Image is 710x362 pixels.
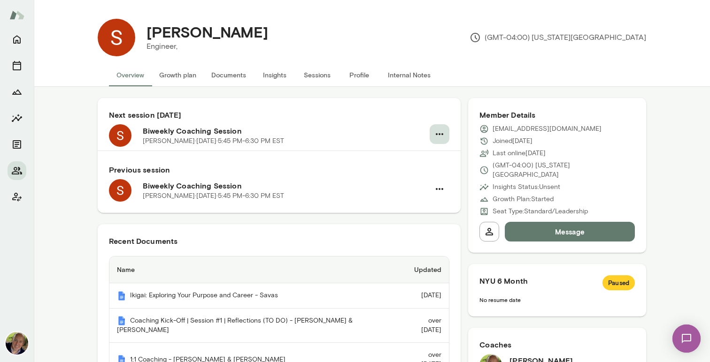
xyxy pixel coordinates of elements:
[143,191,284,201] p: [PERSON_NAME] · [DATE] · 5:45 PM-6:30 PM EST
[204,64,254,86] button: Documents
[143,136,284,146] p: [PERSON_NAME] · [DATE] · 5:45 PM-6:30 PM EST
[6,332,28,354] img: David McPherson
[479,296,521,303] span: No resume date
[479,109,635,121] h6: Member Details
[380,64,438,86] button: Internal Notes
[338,64,380,86] button: Profile
[493,161,635,180] p: (GMT-04:00) [US_STATE][GEOGRAPHIC_DATA]
[470,32,646,43] p: (GMT-04:00) [US_STATE][GEOGRAPHIC_DATA]
[147,41,268,52] p: Engineer,
[399,256,449,283] th: Updated
[8,56,26,75] button: Sessions
[493,136,532,146] p: Joined [DATE]
[493,149,546,158] p: Last online [DATE]
[98,19,135,56] img: Savas Konstadinidis
[8,83,26,101] button: Growth Plan
[399,283,449,309] td: [DATE]
[109,309,399,343] th: Coaching Kick-Off | Session #1 | Reflections (TO DO) - [PERSON_NAME] & [PERSON_NAME]
[109,164,449,175] h6: Previous session
[8,161,26,180] button: Members
[117,316,126,325] img: Mento
[8,188,26,206] button: Client app
[143,180,430,191] h6: Biweekly Coaching Session
[147,23,268,41] h4: [PERSON_NAME]
[479,339,635,350] h6: Coaches
[143,125,430,136] h6: Biweekly Coaching Session
[8,135,26,154] button: Documents
[602,279,635,288] span: Paused
[493,182,560,192] p: Insights Status: Unsent
[109,109,449,121] h6: Next session [DATE]
[152,64,204,86] button: Growth plan
[493,207,588,216] p: Seat Type: Standard/Leadership
[8,30,26,49] button: Home
[493,195,554,204] p: Growth Plan: Started
[479,275,635,290] h6: NYU 6 Month
[8,109,26,128] button: Insights
[9,6,24,24] img: Mento
[296,64,338,86] button: Sessions
[505,222,635,241] button: Message
[399,309,449,343] td: over [DATE]
[109,256,399,283] th: Name
[109,283,399,309] th: Ikigai: Exploring Your Purpose and Career - Savas
[117,291,126,301] img: Mento
[254,64,296,86] button: Insights
[493,124,602,134] p: [EMAIL_ADDRESS][DOMAIN_NAME]
[109,235,449,247] h6: Recent Documents
[109,64,152,86] button: Overview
